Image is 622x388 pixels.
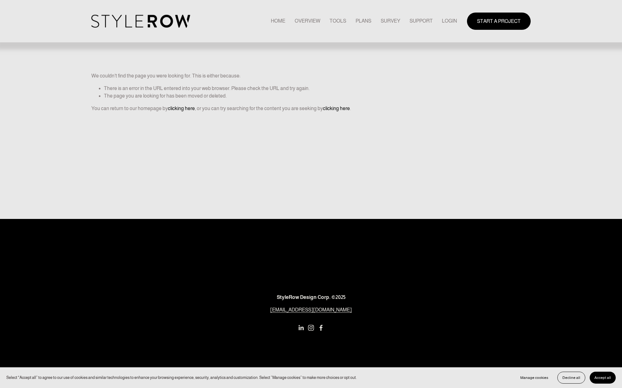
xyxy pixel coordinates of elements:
[6,375,357,380] p: Select “Accept all” to agree to our use of cookies and similar technologies to enhance your brows...
[318,325,324,331] a: Facebook
[271,17,285,25] a: HOME
[516,372,553,384] button: Manage cookies
[298,325,304,331] a: LinkedIn
[330,17,346,25] a: TOOLS
[381,17,400,25] a: SURVEY
[410,17,433,25] span: SUPPORT
[308,325,314,331] a: Instagram
[323,106,350,111] a: clicking here
[91,15,190,28] img: StyleRow
[594,375,611,380] span: Accept all
[91,105,531,112] p: You can return to our homepage by , or you can try searching for the content you are seeking by .
[562,375,580,380] span: Decline all
[520,375,548,380] span: Manage cookies
[277,295,346,300] strong: StyleRow Design Corp. ©2025
[356,17,371,25] a: PLANS
[91,47,531,80] p: We couldn't find the page you were looking for. This is either because:
[295,17,320,25] a: OVERVIEW
[467,13,531,30] a: START A PROJECT
[168,106,195,111] a: clicking here
[104,92,531,100] li: The page you are looking for has been moved or deleted.
[442,17,457,25] a: LOGIN
[590,372,616,384] button: Accept all
[104,85,531,92] li: There is an error in the URL entered into your web browser. Please check the URL and try again.
[270,306,352,314] a: [EMAIL_ADDRESS][DOMAIN_NAME]
[410,17,433,25] a: folder dropdown
[557,372,585,384] button: Decline all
